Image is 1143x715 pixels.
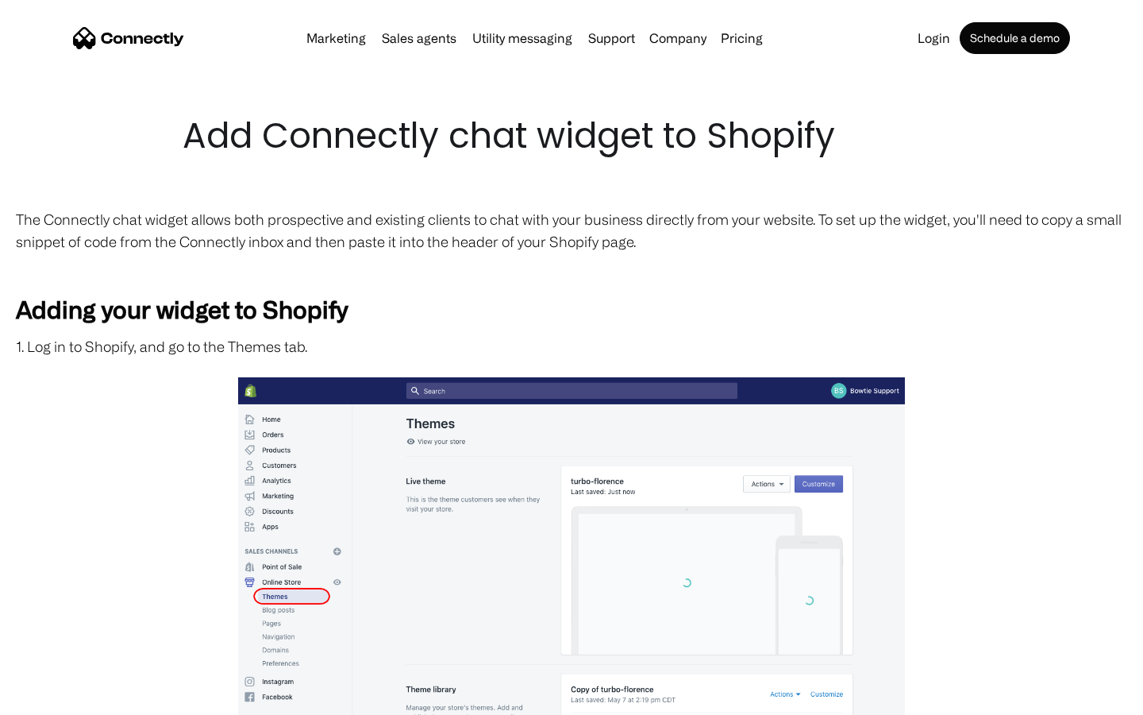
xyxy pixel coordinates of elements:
[375,32,463,44] a: Sales agents
[16,335,1127,357] p: 1. Log in to Shopify, and go to the Themes tab.
[16,296,348,323] strong: Adding your widget to Shopify
[466,32,579,44] a: Utility messaging
[714,32,769,44] a: Pricing
[16,687,95,709] aside: Language selected: English
[183,111,960,160] h1: Add Connectly chat widget to Shopify
[582,32,641,44] a: Support
[16,208,1127,253] p: The Connectly chat widget allows both prospective and existing clients to chat with your business...
[649,27,706,49] div: Company
[300,32,372,44] a: Marketing
[32,687,95,709] ul: Language list
[960,22,1070,54] a: Schedule a demo
[911,32,956,44] a: Login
